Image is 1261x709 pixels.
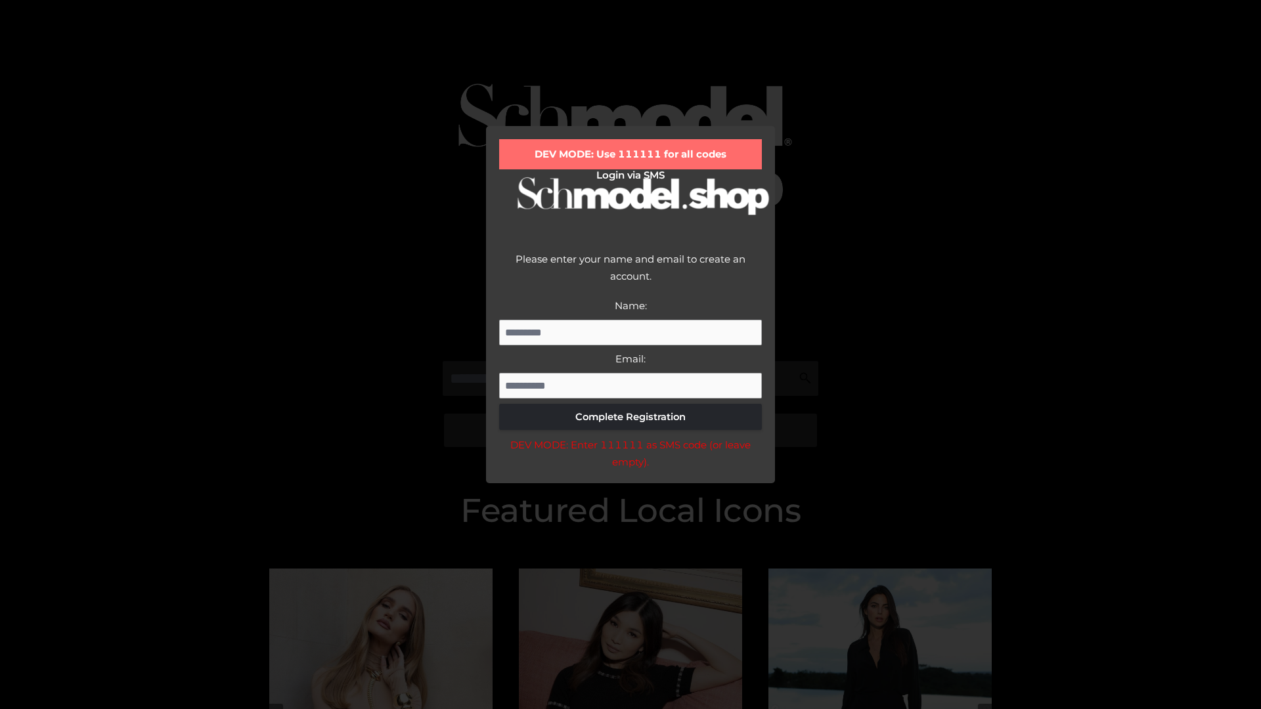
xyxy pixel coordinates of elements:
div: Please enter your name and email to create an account. [499,251,762,297]
label: Email: [615,353,646,365]
button: Complete Registration [499,404,762,430]
div: DEV MODE: Enter 111111 as SMS code (or leave empty). [499,437,762,470]
div: DEV MODE: Use 111111 for all codes [499,139,762,169]
label: Name: [615,299,647,312]
h2: Login via SMS [499,169,762,181]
